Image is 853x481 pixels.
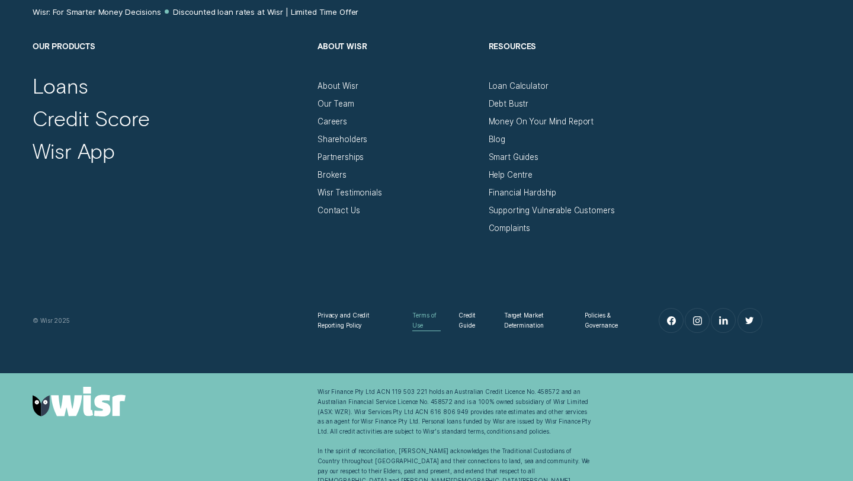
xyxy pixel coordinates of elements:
a: Loan Calculator [489,81,549,91]
a: Terms of Use [412,310,441,330]
a: LinkedIn [711,309,735,332]
a: Complaints [489,223,531,233]
a: Discounted loan rates at Wisr | Limited Time Offer [173,7,358,17]
a: Instagram [685,309,709,332]
a: Wisr Testimonials [318,188,382,198]
a: Privacy and Credit Reporting Policy [318,310,395,330]
a: Wisr App [33,138,115,163]
a: Wisr: For Smarter Money Decisions [33,7,161,17]
a: Supporting Vulnerable Customers [489,206,615,216]
a: Financial Hardship [489,188,557,198]
a: Brokers [318,170,347,180]
a: Smart Guides [489,152,538,162]
a: Debt Bustr [489,99,529,109]
a: Contact Us [318,206,360,216]
img: Wisr [33,387,126,416]
div: © Wisr 2025 [28,316,313,326]
a: Policies & Governance [585,310,631,330]
a: Help Centre [489,170,533,180]
h2: Our Products [33,41,307,81]
h2: Resources [489,41,650,81]
a: Blog [489,134,505,145]
a: Careers [318,117,347,127]
a: About Wisr [318,81,358,91]
a: Our Team [318,99,354,109]
a: Loans [33,73,88,98]
a: Target Market Determination [504,310,567,330]
a: Money On Your Mind Report [489,117,594,127]
a: Credit Score [33,105,150,131]
a: Twitter [738,309,762,332]
a: Credit Guide [458,310,486,330]
a: Facebook [659,309,683,332]
a: Partnerships [318,152,364,162]
h2: About Wisr [318,41,479,81]
a: Shareholders [318,134,367,145]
